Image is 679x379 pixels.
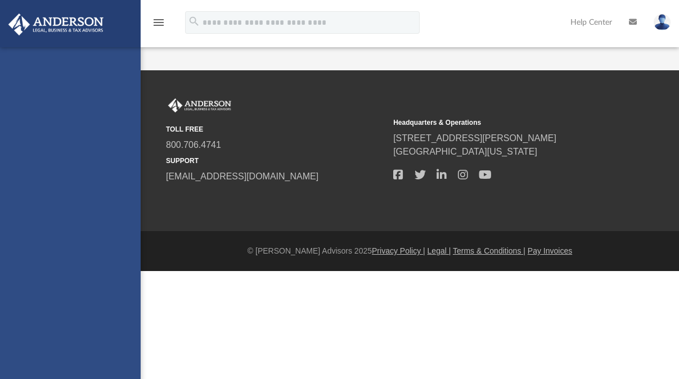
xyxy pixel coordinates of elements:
[152,16,165,29] i: menu
[372,246,425,255] a: Privacy Policy |
[528,246,572,255] a: Pay Invoices
[152,21,165,29] a: menu
[393,133,556,143] a: [STREET_ADDRESS][PERSON_NAME]
[166,140,221,150] a: 800.706.4741
[141,245,679,257] div: © [PERSON_NAME] Advisors 2025
[166,124,385,134] small: TOLL FREE
[166,156,385,166] small: SUPPORT
[166,172,318,181] a: [EMAIL_ADDRESS][DOMAIN_NAME]
[393,147,537,156] a: [GEOGRAPHIC_DATA][US_STATE]
[428,246,451,255] a: Legal |
[188,15,200,28] i: search
[5,13,107,35] img: Anderson Advisors Platinum Portal
[654,14,671,30] img: User Pic
[166,98,233,113] img: Anderson Advisors Platinum Portal
[393,118,613,128] small: Headquarters & Operations
[453,246,525,255] a: Terms & Conditions |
